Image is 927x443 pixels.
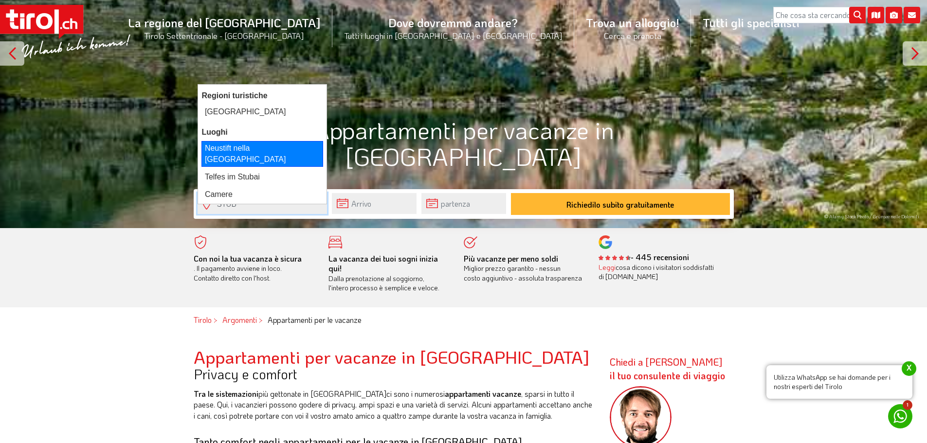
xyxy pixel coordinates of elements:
font: Appartamenti per le vacanze [268,315,362,325]
font: Neustift nella [GEOGRAPHIC_DATA] [205,144,286,163]
font: La vacanza dei tuoi sogni inizia qui! [328,253,438,274]
font: l'intero processo è semplice e veloce. [328,283,439,292]
font: Contatto diretto con l'host. [194,273,271,283]
input: Arrivo [332,193,417,214]
font: Più vacanze per meno soldi [464,253,558,264]
font: Telfes im Stubai [205,173,260,181]
font: il tuo consulente di viaggio [610,369,725,382]
font: Camere [205,190,233,198]
font: Dalla prenotazione al soggiorno, [328,274,424,283]
input: Che cosa sta cercando? [773,7,866,23]
li: Luoghi: Telfes im Stubai [198,168,327,186]
font: appartamenti vacanze [445,389,521,399]
font: Tirolo Settentrionale - [GEOGRAPHIC_DATA] [144,30,304,41]
font: Cerca e prenota [604,30,661,41]
a: Leggi [599,263,616,272]
i: contatto [904,7,920,23]
li: Luoghi: Salotti [198,186,327,203]
font: Dove dovremmo andare? [388,15,518,30]
a: Trova un alloggio!Cerca e prenota [574,4,691,52]
a: 1 Utilizza WhatsApp se hai domande per i nostri esperti del TiroloX [888,404,912,428]
i: Galleria fotografica [886,7,902,23]
font: cosa dicono i visitatori soddisfatti di [DOMAIN_NAME] [599,263,714,282]
font: ci sono i numerosi [386,389,445,399]
input: partenza [421,193,506,214]
li: Regioni turistiche: Valle dello Stubai [198,103,327,121]
font: Appartamenti per vacanze in [GEOGRAPHIC_DATA] [194,345,589,368]
font: X [907,362,911,372]
a: La regione del [GEOGRAPHIC_DATA]Tirolo Settentrionale - [GEOGRAPHIC_DATA] [116,4,332,52]
font: Tutti i luoghi in [GEOGRAPHIC_DATA] e [GEOGRAPHIC_DATA] [344,30,563,41]
font: , sparsi in tutto il paese. Qui, i vacanzieri possono godere di privacy, ampi spazi e una varietà... [194,389,592,421]
a: Argomenti [222,315,257,325]
font: Con noi la tua vacanza è sicura [194,253,302,264]
font: La regione del [GEOGRAPHIC_DATA] [128,15,321,30]
i: Apri la mappa [868,7,884,23]
font: Richiedilo subito gratuitamente [566,199,674,210]
button: Richiedilo subito gratuitamente [511,193,730,215]
a: Tutti gli specialisti [691,4,811,41]
font: Chiedi a [PERSON_NAME] [610,355,723,368]
font: Tra le sistemazioni [194,389,258,399]
font: Luoghi [202,128,228,136]
font: costo aggiuntivo - assoluta trasparenza [464,273,582,283]
a: Dove dovremmo andare?Tutti i luoghi in [GEOGRAPHIC_DATA] e [GEOGRAPHIC_DATA] [332,4,574,52]
li: Luoghi: Neustift im Stubaital [198,140,327,168]
a: Tirolo [194,315,212,325]
font: più gettonate in [GEOGRAPHIC_DATA] [258,389,386,399]
font: Regioni turistiche [202,91,268,100]
font: Utilizza WhatsApp se hai domande per i nostri esperti del Tirolo [774,372,891,391]
font: Appartamenti per vacanze in [GEOGRAPHIC_DATA] [313,114,614,172]
font: [GEOGRAPHIC_DATA] [205,107,286,116]
font: . Il pagamento avviene in loco. [194,264,282,273]
font: Miglior prezzo garantito - nessun [464,264,561,273]
font: Privacy e comfort [194,365,297,383]
font: Trova un alloggio! [586,15,679,30]
font: 1 [907,401,909,408]
font: Tutti gli specialisti [703,15,800,30]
